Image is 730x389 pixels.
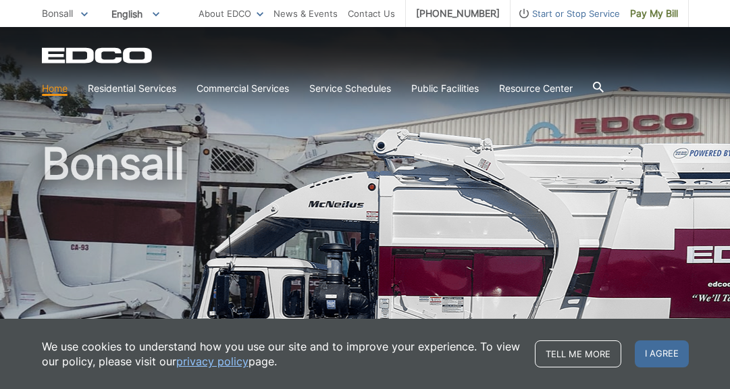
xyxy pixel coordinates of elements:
a: Public Facilities [411,81,479,96]
a: Resource Center [499,81,573,96]
a: About EDCO [199,6,263,21]
a: EDCD logo. Return to the homepage. [42,47,154,63]
a: Service Schedules [309,81,391,96]
a: Home [42,81,68,96]
a: Commercial Services [197,81,289,96]
a: privacy policy [176,354,249,369]
span: Bonsall [42,7,73,19]
a: Tell me more [535,340,621,367]
p: We use cookies to understand how you use our site and to improve your experience. To view our pol... [42,339,521,369]
span: Pay My Bill [630,6,678,21]
span: I agree [635,340,689,367]
a: News & Events [273,6,338,21]
a: Contact Us [348,6,395,21]
a: Residential Services [88,81,176,96]
span: English [101,3,170,25]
